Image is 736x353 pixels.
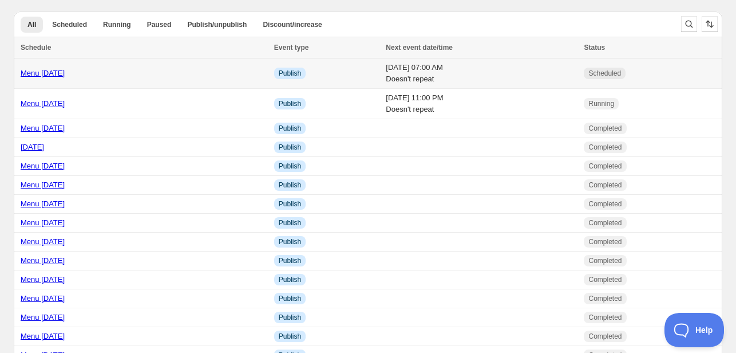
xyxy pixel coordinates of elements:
[279,218,301,228] span: Publish
[588,237,622,246] span: Completed
[279,124,301,133] span: Publish
[21,313,65,321] a: Menu [DATE]
[21,69,65,77] a: Menu [DATE]
[588,143,622,152] span: Completed
[382,89,580,119] td: [DATE] 11:00 PM Doesn't repeat
[279,99,301,108] span: Publish
[588,69,621,78] span: Scheduled
[263,20,322,29] span: Discount/increase
[588,99,614,108] span: Running
[279,181,301,190] span: Publish
[588,294,622,303] span: Completed
[103,20,131,29] span: Running
[274,44,309,52] span: Event type
[588,162,622,171] span: Completed
[21,162,65,170] a: Menu [DATE]
[279,332,301,341] span: Publish
[147,20,172,29] span: Paused
[187,20,247,29] span: Publish/unpublish
[21,294,65,303] a: Menu [DATE]
[279,199,301,209] span: Publish
[21,332,65,340] a: Menu [DATE]
[588,124,622,133] span: Completed
[21,256,65,265] a: Menu [DATE]
[664,313,725,347] iframe: Toggle Customer Support
[279,294,301,303] span: Publish
[702,16,718,32] button: Sort the results
[21,44,51,52] span: Schedule
[588,313,622,322] span: Completed
[279,313,301,322] span: Publish
[27,20,36,29] span: All
[681,16,697,32] button: Search and filter results
[279,275,301,284] span: Publish
[279,69,301,78] span: Publish
[21,124,65,132] a: Menu [DATE]
[588,181,622,190] span: Completed
[279,162,301,171] span: Publish
[279,143,301,152] span: Publish
[588,275,622,284] span: Completed
[52,20,87,29] span: Scheduled
[21,275,65,284] a: Menu [DATE]
[21,181,65,189] a: Menu [DATE]
[584,44,605,52] span: Status
[588,199,622,209] span: Completed
[279,256,301,265] span: Publish
[588,218,622,228] span: Completed
[21,199,65,208] a: Menu [DATE]
[386,44,453,52] span: Next event date/time
[382,58,580,89] td: [DATE] 07:00 AM Doesn't repeat
[21,237,65,246] a: Menu [DATE]
[588,332,622,341] span: Completed
[588,256,622,265] span: Completed
[21,218,65,227] a: Menu [DATE]
[279,237,301,246] span: Publish
[21,99,65,108] a: Menu [DATE]
[21,143,44,151] a: [DATE]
